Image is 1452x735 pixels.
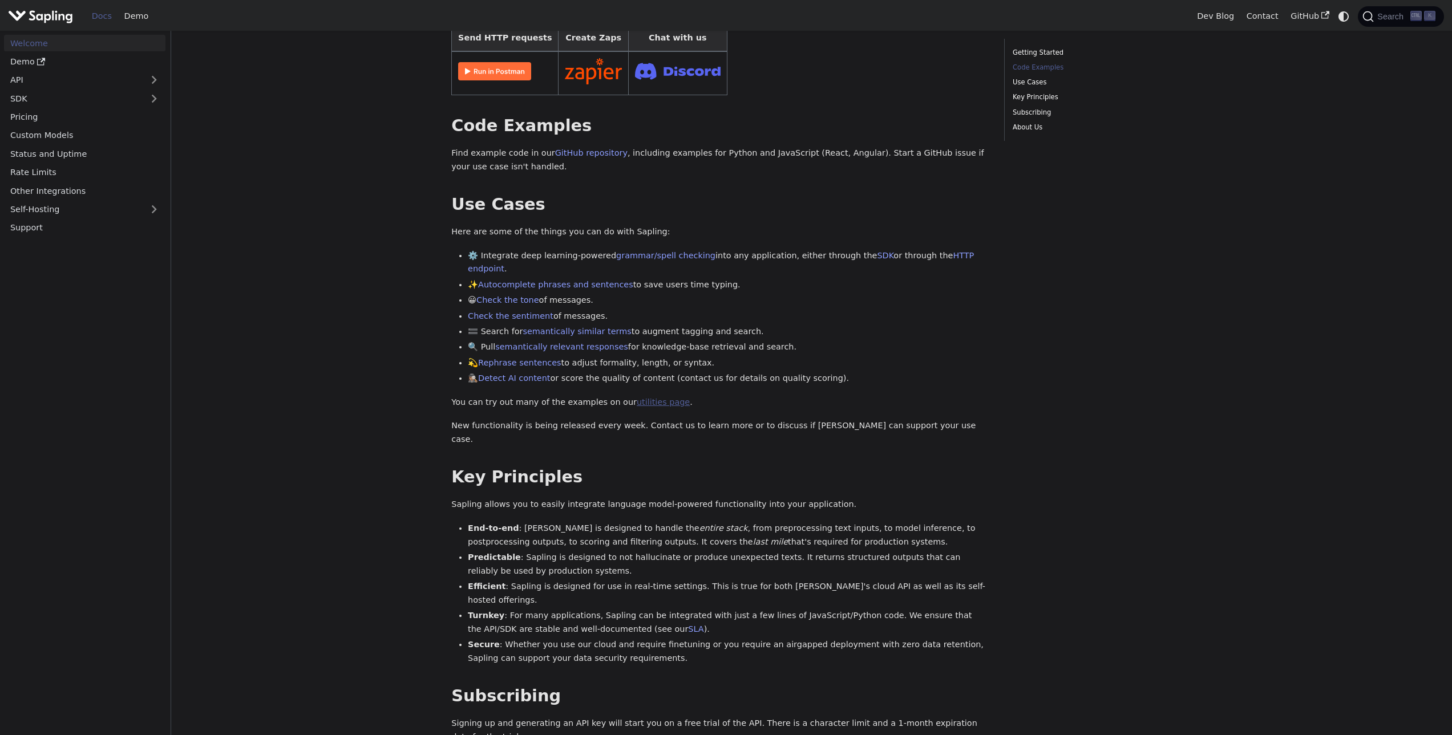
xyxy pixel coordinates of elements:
[4,109,165,125] a: Pricing
[476,295,539,304] a: Check the tone
[451,686,988,706] h2: Subscribing
[451,467,988,488] h2: Key Principles
[468,582,505,591] strong: Efficient
[877,251,893,260] a: SDK
[468,278,988,292] li: ✨ to save users time typing.
[451,498,988,511] p: Sapling allows you to easily integrate language model-powered functionality into your application.
[4,201,165,218] a: Self-Hosting
[4,182,165,199] a: Other Integrations
[451,147,988,174] p: Find example code in our , including examples for Python and JavaScript (React, Angular). Start a...
[635,59,721,83] img: Join Discord
[1013,77,1167,88] a: Use Cases
[458,62,531,80] img: Run in Postman
[1191,7,1240,25] a: Dev Blog
[4,127,165,144] a: Custom Models
[4,72,143,88] a: API
[468,522,988,549] li: : [PERSON_NAME] is designed to handle the , from preprocessing text inputs, to model inference, t...
[1336,8,1352,25] button: Switch between dark and light mode (currently system mode)
[1013,107,1167,118] a: Subscribing
[468,611,504,620] strong: Turnkey
[86,7,118,25] a: Docs
[4,35,165,51] a: Welcome
[1013,47,1167,58] a: Getting Started
[451,419,988,446] p: New functionality is being released every week. Contact us to learn more or to discuss if [PERSON...
[468,638,988,665] li: : Whether you use our cloud and require finetuning or you require an airgapped deployment with ze...
[478,373,550,383] a: Detect AI content
[451,225,988,239] p: Here are some of the things you can do with Sapling:
[753,537,788,546] em: last mile
[1358,6,1443,27] button: Search (Ctrl+K)
[143,90,165,107] button: Expand sidebar category 'SDK'
[468,553,521,562] strong: Predictable
[451,194,988,215] h2: Use Cases
[143,72,165,88] button: Expand sidebar category 'API'
[1013,122,1167,133] a: About Us
[523,327,631,336] a: semantically similar terms
[1240,7,1285,25] a: Contact
[565,58,622,84] img: Connect in Zapier
[637,397,690,407] a: utilities page
[468,372,988,385] li: 🕵🏽‍♀️ or score the quality of content (contact us for details on quality scoring).
[4,145,165,162] a: Status and Uptime
[468,580,988,607] li: : Sapling is designed for use in real-time settings. This is true for both [PERSON_NAME]'s cloud ...
[559,25,629,51] th: Create Zaps
[118,7,155,25] a: Demo
[8,8,73,25] img: Sapling.ai
[468,310,988,323] li: of messages.
[555,148,628,157] a: GitHub repository
[4,164,165,181] a: Rate Limits
[1013,62,1167,73] a: Code Examples
[468,356,988,370] li: 💫 to adjust formality, length, or syntax.
[451,396,988,409] p: You can try out many of the examples on our .
[8,8,77,25] a: Sapling.ai
[468,609,988,636] li: : For many applications, Sapling can be integrated with just a few lines of JavaScript/Python cod...
[688,624,703,634] a: SLA
[468,311,553,320] a: Check the sentiment
[451,116,988,136] h2: Code Examples
[616,251,715,260] a: grammar/spell checking
[468,340,988,354] li: 🔍 Pull for knowledge-base retrieval and search.
[478,280,633,289] a: Autocomplete phrases and sentences
[495,342,628,351] a: semantically relevant responses
[468,523,519,533] strong: End-to-end
[4,220,165,236] a: Support
[1284,7,1335,25] a: GitHub
[1424,11,1435,21] kbd: K
[628,25,727,51] th: Chat with us
[4,54,165,70] a: Demo
[468,249,988,277] li: ⚙️ Integrate deep learning-powered into any application, either through the or through the .
[452,25,559,51] th: Send HTTP requests
[4,90,143,107] a: SDK
[478,358,561,367] a: Rephrase sentences
[468,640,500,649] strong: Secure
[1013,92,1167,103] a: Key Principles
[468,551,988,578] li: : Sapling is designed to not hallucinate or produce unexpected texts. It returns structured outpu...
[1374,12,1410,21] span: Search
[699,523,748,533] em: entire stack
[468,294,988,307] li: 😀 of messages.
[468,325,988,339] li: 🟰 Search for to augment tagging and search.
